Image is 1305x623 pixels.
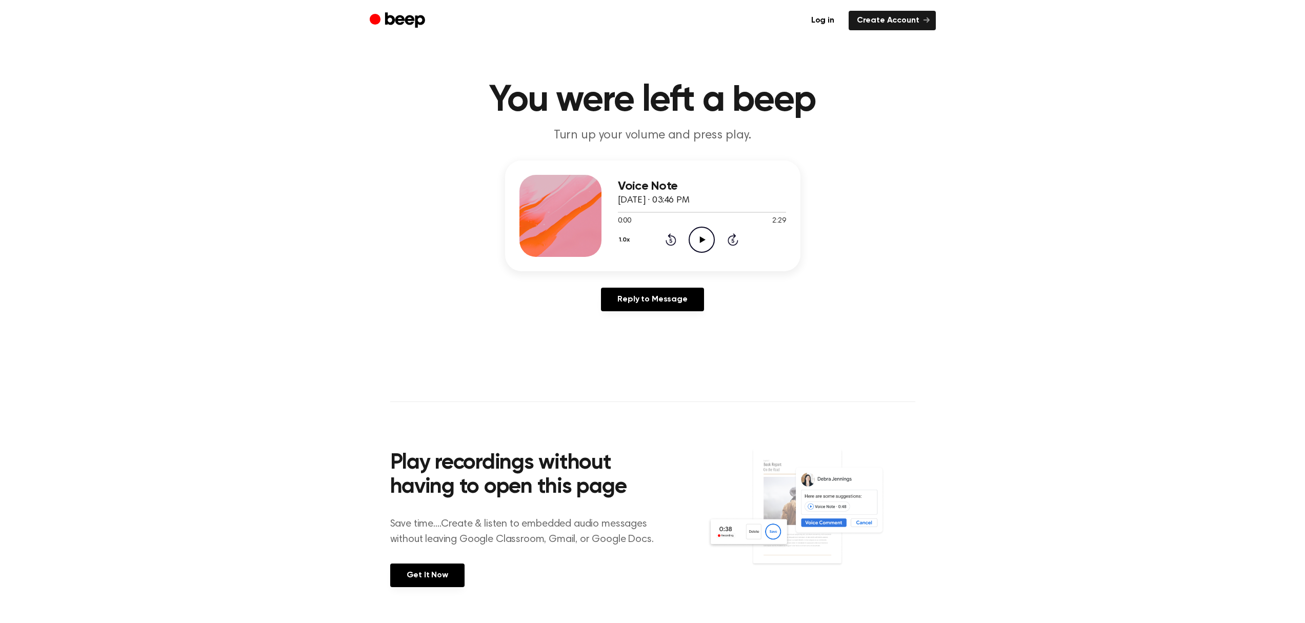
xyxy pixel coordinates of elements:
[390,564,465,587] a: Get It Now
[370,11,428,31] a: Beep
[849,11,936,30] a: Create Account
[618,231,634,249] button: 1.0x
[772,216,786,227] span: 2:29
[618,179,786,193] h3: Voice Note
[618,196,690,205] span: [DATE] · 03:46 PM
[390,82,915,119] h1: You were left a beep
[390,451,667,500] h2: Play recordings without having to open this page
[803,11,842,30] a: Log in
[707,448,915,586] img: Voice Comments on Docs and Recording Widget
[390,516,667,547] p: Save time....Create & listen to embedded audio messages without leaving Google Classroom, Gmail, ...
[456,127,850,144] p: Turn up your volume and press play.
[601,288,704,311] a: Reply to Message
[618,216,631,227] span: 0:00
